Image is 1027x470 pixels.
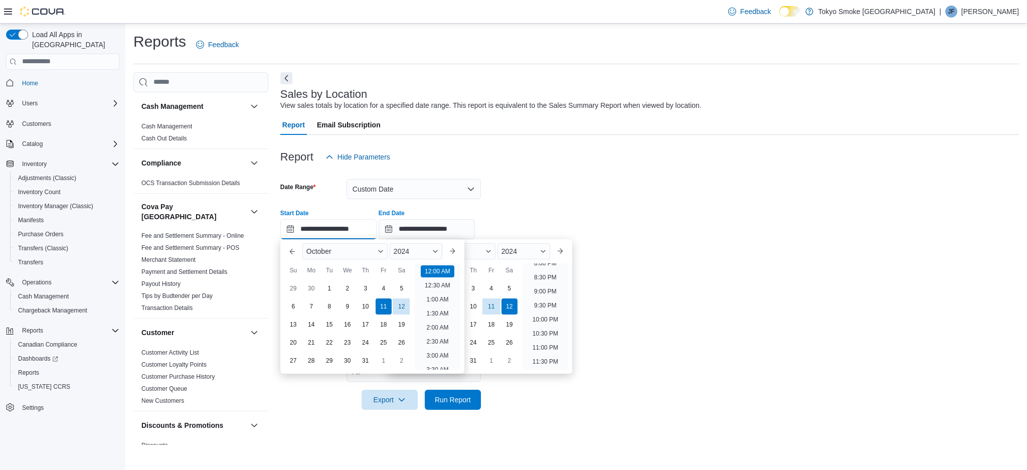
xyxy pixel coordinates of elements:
span: Chargeback Management [18,306,87,315]
p: | [939,6,941,18]
div: Cash Management [133,120,268,148]
div: Cova Pay [GEOGRAPHIC_DATA] [133,230,268,318]
div: day-25 [483,335,499,351]
span: Users [18,97,119,109]
span: Export [368,390,412,410]
button: Cova Pay [GEOGRAPHIC_DATA] [248,206,260,218]
a: Tips by Budtender per Day [141,292,213,299]
span: Inventory Count [18,188,61,196]
div: Sa [394,262,410,278]
span: Operations [22,278,52,286]
li: 9:00 PM [530,285,561,297]
ul: Time [523,263,568,370]
span: Washington CCRS [14,381,119,393]
span: Transfers (Classic) [18,244,68,252]
div: day-5 [501,280,518,296]
div: day-6 [285,298,301,315]
span: Reports [18,325,119,337]
button: Next month [444,243,460,259]
button: Discounts & Promotions [141,420,246,430]
div: day-29 [285,280,301,296]
div: day-13 [285,317,301,333]
span: Purchase Orders [14,228,119,240]
a: Transfers [14,256,47,268]
div: day-12 [394,298,410,315]
div: day-24 [465,335,481,351]
a: Manifests [14,214,48,226]
span: Feedback [740,7,771,17]
li: 2:30 AM [422,336,452,348]
button: Discounts & Promotions [248,419,260,431]
span: Canadian Compliance [18,341,77,349]
span: Users [22,99,38,107]
h1: Reports [133,32,186,52]
button: Inventory [2,157,123,171]
div: day-23 [339,335,356,351]
span: Chargeback Management [14,304,119,317]
span: [US_STATE] CCRS [18,383,70,391]
span: Home [18,77,119,89]
div: day-15 [321,317,337,333]
div: Th [465,262,481,278]
button: Cash Management [141,101,246,111]
div: day-19 [501,317,518,333]
span: Inventory Count [14,186,119,198]
div: day-10 [465,298,481,315]
span: Feedback [208,40,239,50]
a: Feedback [724,2,775,22]
div: day-8 [321,298,337,315]
button: Customer [248,327,260,339]
img: Cova [20,7,65,17]
a: Dashboards [10,352,123,366]
div: day-21 [303,335,319,351]
a: OCS Transaction Submission Details [141,180,240,187]
span: Cash Management [14,290,119,302]
div: Compliance [133,177,268,193]
div: day-19 [394,317,410,333]
div: Button. Open the year selector. 2024 is currently selected. [390,243,442,259]
div: day-31 [465,353,481,369]
button: Settings [2,400,123,414]
div: day-10 [358,298,374,315]
div: day-5 [394,280,410,296]
li: 2:00 AM [422,322,452,334]
button: [US_STATE] CCRS [10,380,123,394]
span: Payout History [141,280,181,288]
span: Customer Purchase History [141,373,215,381]
span: Run Report [435,395,471,405]
div: day-1 [376,353,392,369]
span: Fee and Settlement Summary - POS [141,244,239,252]
span: Transfers (Classic) [14,242,119,254]
span: Manifests [18,216,44,224]
button: Chargeback Management [10,303,123,318]
div: day-1 [321,280,337,296]
button: Inventory [18,158,51,170]
div: Tu [321,262,337,278]
a: Fee and Settlement Summary - Online [141,232,244,239]
li: 12:30 AM [421,279,454,291]
ul: Time [415,263,460,370]
span: Cash Management [18,292,69,300]
button: Purchase Orders [10,227,123,241]
button: Catalog [18,138,47,150]
h3: Report [280,151,313,163]
label: Date Range [280,183,316,191]
li: 10:00 PM [529,314,562,326]
span: Merchant Statement [141,256,196,264]
button: Catalog [2,137,123,151]
div: Su [285,262,301,278]
a: Inventory Manager (Classic) [14,200,97,212]
div: day-30 [303,280,319,296]
button: Manifests [10,213,123,227]
h3: Customer [141,328,174,338]
li: 1:00 AM [422,293,452,305]
a: Customers [18,118,55,130]
a: Transaction Details [141,304,193,311]
button: Home [2,76,123,90]
div: day-7 [303,298,319,315]
div: day-17 [465,317,481,333]
div: day-31 [358,353,374,369]
div: View sales totals by location for a specified date range. This report is equivalent to the Sales ... [280,100,702,111]
button: Customers [2,116,123,131]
